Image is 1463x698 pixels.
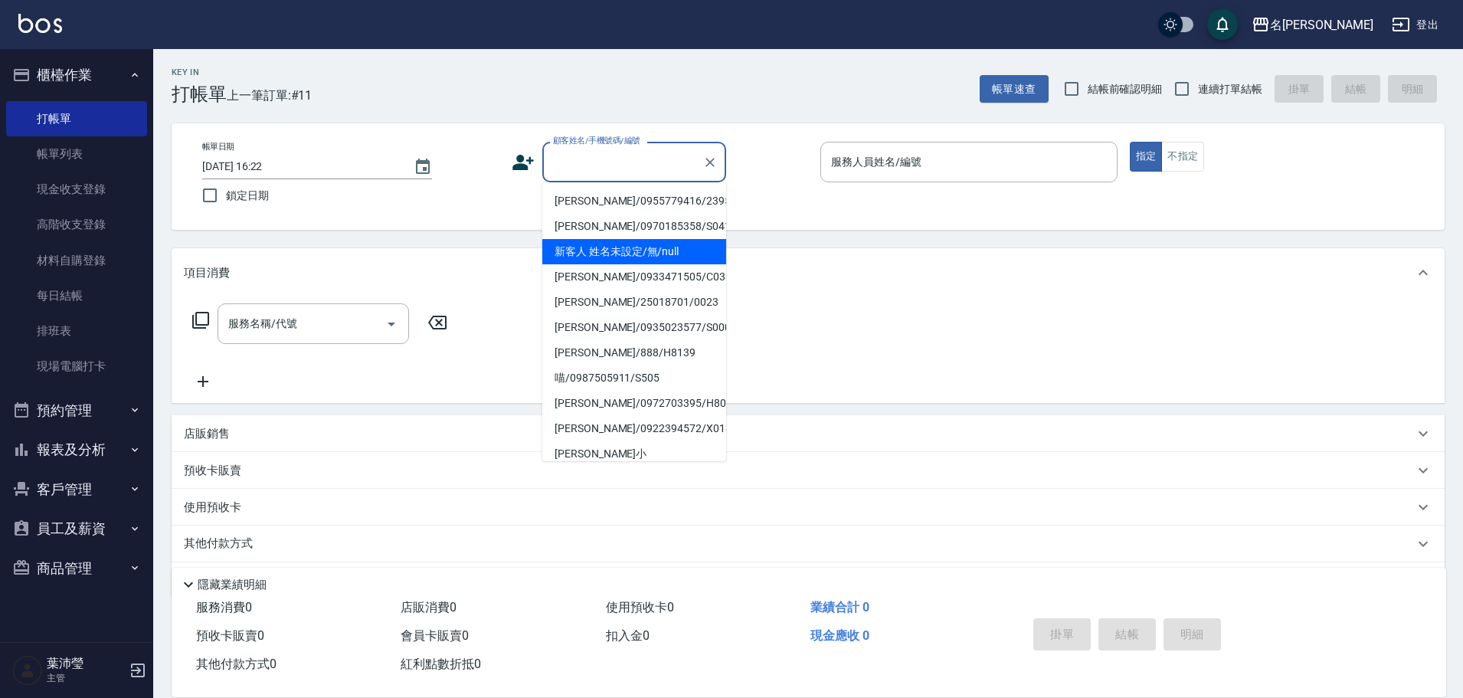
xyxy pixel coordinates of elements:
input: YYYY/MM/DD hh:mm [202,154,398,179]
button: 不指定 [1161,142,1204,172]
a: 現金收支登錄 [6,172,147,207]
div: 備註及來源 [172,562,1445,599]
span: 現金應收 0 [810,628,869,643]
p: 項目消費 [184,265,230,281]
label: 顧客姓名/手機號碼/編號 [553,135,640,146]
button: 指定 [1130,142,1163,172]
button: 預約管理 [6,391,147,431]
li: [PERSON_NAME]/0933471505/C0336 [542,264,726,290]
li: [PERSON_NAME]/25018701/0023 [542,290,726,315]
a: 每日結帳 [6,278,147,313]
li: [PERSON_NAME]/0935023577/S0009 [542,315,726,340]
button: 報表及分析 [6,430,147,470]
div: 名[PERSON_NAME] [1270,15,1373,34]
button: save [1207,9,1238,40]
li: [PERSON_NAME]/888/H8139 [542,340,726,365]
li: 喵/0987505911/S505 [542,365,726,391]
button: 登出 [1386,11,1445,39]
li: [PERSON_NAME]/0955779416/2395 [542,188,726,214]
p: 預收卡販賣 [184,463,241,479]
button: 商品管理 [6,549,147,588]
span: 其他付款方式 0 [196,657,277,671]
span: 業績合計 0 [810,600,869,614]
div: 其他付款方式 [172,526,1445,562]
span: 連續打單結帳 [1198,81,1262,97]
button: Choose date, selected date is 2025-08-18 [404,149,441,185]
img: Logo [18,14,62,33]
a: 帳單列表 [6,136,147,172]
img: Person [12,655,43,686]
a: 高階收支登錄 [6,207,147,242]
span: 紅利點數折抵 0 [401,657,481,671]
button: 帳單速查 [980,75,1049,103]
a: 打帳單 [6,101,147,136]
div: 預收卡販賣 [172,452,1445,489]
button: 名[PERSON_NAME] [1245,9,1380,41]
span: 扣入金 0 [606,628,650,643]
label: 帳單日期 [202,141,234,152]
li: [PERSON_NAME]小姐/0920322522/P1643 [542,441,726,483]
div: 項目消費 [172,248,1445,297]
li: [PERSON_NAME]/0922394572/X013 [542,416,726,441]
button: 員工及薪資 [6,509,147,549]
h3: 打帳單 [172,84,227,105]
span: 使用預收卡 0 [606,600,674,614]
p: 店販銷售 [184,426,230,442]
p: 隱藏業績明細 [198,577,267,593]
li: [PERSON_NAME]/0972703395/H8032 [542,391,726,416]
a: 材料自購登錄 [6,243,147,278]
button: 客戶管理 [6,470,147,510]
span: 會員卡販賣 0 [401,628,469,643]
span: 店販消費 0 [401,600,457,614]
div: 使用預收卡 [172,489,1445,526]
div: 店販銷售 [172,415,1445,452]
button: 櫃檯作業 [6,55,147,95]
p: 其他付款方式 [184,536,260,552]
span: 結帳前確認明細 [1088,81,1163,97]
h5: 葉沛瑩 [47,656,125,671]
p: 使用預收卡 [184,500,241,516]
button: Open [379,312,404,336]
li: [PERSON_NAME]/0970185358/S0415 [542,214,726,239]
a: 現場電腦打卡 [6,349,147,384]
a: 排班表 [6,313,147,349]
p: 主管 [47,671,125,685]
h2: Key In [172,67,227,77]
span: 鎖定日期 [226,188,269,204]
span: 服務消費 0 [196,600,252,614]
span: 上一筆訂單:#11 [227,86,313,105]
span: 預收卡販賣 0 [196,628,264,643]
button: Clear [699,152,721,173]
li: 新客人 姓名未設定/無/null [542,239,726,264]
